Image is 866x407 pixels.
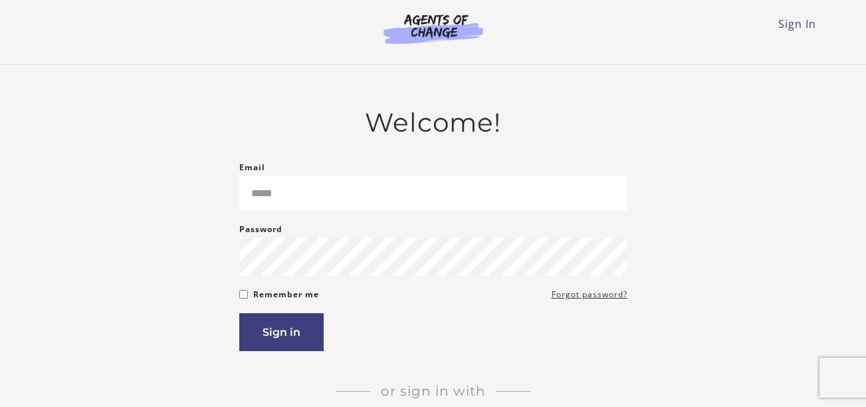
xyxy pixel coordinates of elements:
h2: Welcome! [239,107,627,138]
label: Email [239,160,265,176]
label: Password [239,221,282,237]
button: Sign in [239,313,324,351]
a: Sign In [778,17,816,31]
span: Or sign in with [370,383,496,399]
img: Agents of Change Logo [370,13,497,44]
label: Remember me [253,287,319,303]
a: Forgot password? [552,287,627,303]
